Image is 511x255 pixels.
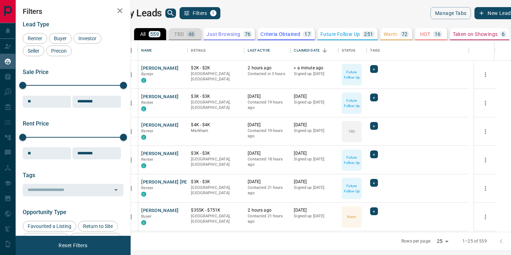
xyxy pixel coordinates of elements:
p: 251 [364,32,373,37]
p: [DATE] [248,150,287,156]
p: Contacted 18 hours ago [248,156,287,168]
p: Contacted 21 hours ago [248,185,287,196]
div: Name [138,41,187,60]
div: Claimed Date [290,41,338,60]
span: Favourited a Listing [25,223,74,229]
span: + [373,208,375,215]
span: Investor [76,36,99,41]
button: more [480,98,491,108]
span: Renter [141,157,153,162]
span: Tags [23,172,35,179]
div: Renter [23,33,47,44]
p: Future Follow Up [342,183,361,194]
p: [GEOGRAPHIC_DATA], [GEOGRAPHIC_DATA] [191,71,241,82]
div: Name [141,41,152,60]
p: [DATE] [294,150,335,156]
p: < a minute ago [294,65,335,71]
p: Warm [384,32,397,37]
button: [PERSON_NAME] [141,94,178,100]
p: 2 hours ago [248,65,287,71]
p: Contacted 19 hours ago [248,128,287,139]
span: 1 [211,11,216,16]
span: Renter [141,72,153,76]
button: more [480,155,491,165]
p: [DATE] [248,122,287,128]
span: + [373,151,375,158]
div: Status [342,41,355,60]
div: condos.ca [141,220,146,225]
button: more [480,69,491,80]
button: [PERSON_NAME] [141,207,178,214]
span: Lead Type [23,21,49,28]
button: Sort [320,46,330,55]
p: Signed up [DATE] [294,156,335,162]
button: Manage Tabs [430,7,471,19]
span: Precon [49,48,69,54]
p: [GEOGRAPHIC_DATA], [GEOGRAPHIC_DATA] [191,213,241,224]
div: Details [187,41,244,60]
div: + [370,150,378,158]
span: Opportunity Type [23,209,66,216]
p: $3K - $3K [191,94,241,100]
span: Seller [25,48,42,54]
button: Filters1 [180,7,220,19]
p: TBD [348,129,355,134]
div: 25 [434,236,451,246]
button: Reset Filters [54,239,92,251]
p: Future Follow Up [342,98,361,108]
p: [GEOGRAPHIC_DATA], [GEOGRAPHIC_DATA] [191,185,241,196]
div: + [370,122,378,130]
button: [PERSON_NAME] [141,65,178,72]
div: Return to Site [78,221,118,232]
span: + [373,179,375,186]
p: Contacted 21 hours ago [248,213,287,224]
p: HOT [420,32,430,37]
div: condos.ca [141,106,146,111]
p: 16 [435,32,441,37]
div: + [370,65,378,73]
div: condos.ca [141,78,146,83]
p: 2 hours ago [248,207,287,213]
div: Last Active [244,41,290,60]
p: Taken on Showings [453,32,498,37]
p: Rows per page: [401,238,431,244]
p: 46 [188,32,194,37]
p: Signed up [DATE] [294,213,335,219]
div: Tags [370,41,380,60]
div: condos.ca [141,163,146,168]
span: Renter [141,186,153,190]
p: 1–25 of 559 [462,238,487,244]
p: [GEOGRAPHIC_DATA], [GEOGRAPHIC_DATA] [191,100,241,111]
p: [DATE] [248,179,287,185]
button: [PERSON_NAME] [141,122,178,129]
p: $2K - $2K [191,65,241,71]
div: Last Active [248,41,270,60]
p: 72 [402,32,408,37]
span: Set up Listing Alert [73,235,119,241]
div: Favourited a Listing [23,221,76,232]
div: Status [338,41,367,60]
p: Future Follow Up [320,32,360,37]
p: Contacted in 3 hours [248,71,287,77]
span: Renter [141,129,153,133]
p: Warm [347,214,356,219]
div: + [370,207,378,215]
p: Signed up [DATE] [294,185,335,191]
p: Signed up [DATE] [294,128,335,134]
p: Contacted 19 hours ago [248,100,287,111]
p: 76 [245,32,251,37]
span: Rent Price [23,120,49,127]
p: Signed up [DATE] [294,71,335,77]
p: $4K - $4K [191,122,241,128]
p: [GEOGRAPHIC_DATA], [GEOGRAPHIC_DATA] [191,156,241,168]
p: 559 [150,32,159,37]
div: Investor [73,33,101,44]
p: $3K - $3K [191,179,241,185]
p: $3K - $3K [191,150,241,156]
div: Tags [367,41,468,60]
button: more [480,183,491,194]
div: Precon [46,46,72,56]
p: [DATE] [248,94,287,100]
p: Signed up [DATE] [294,100,335,105]
div: Seller [23,46,44,56]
